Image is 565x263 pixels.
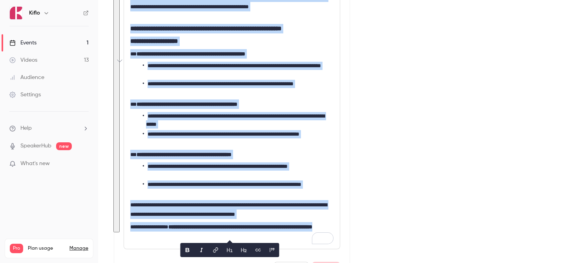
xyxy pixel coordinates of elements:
[210,244,222,256] button: link
[195,244,208,256] button: italic
[29,9,40,17] h6: Kiflo
[56,142,72,150] span: new
[20,124,32,132] span: Help
[266,244,279,256] button: blockquote
[79,160,89,167] iframe: Noticeable Trigger
[9,74,44,81] div: Audience
[181,244,194,256] button: bold
[10,244,23,253] span: Pro
[28,245,65,252] span: Plan usage
[20,160,50,168] span: What's new
[10,7,22,19] img: Kiflo
[69,245,88,252] a: Manage
[9,39,36,47] div: Events
[9,124,89,132] li: help-dropdown-opener
[9,56,37,64] div: Videos
[20,142,51,150] a: SpeakerHub
[9,91,41,99] div: Settings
